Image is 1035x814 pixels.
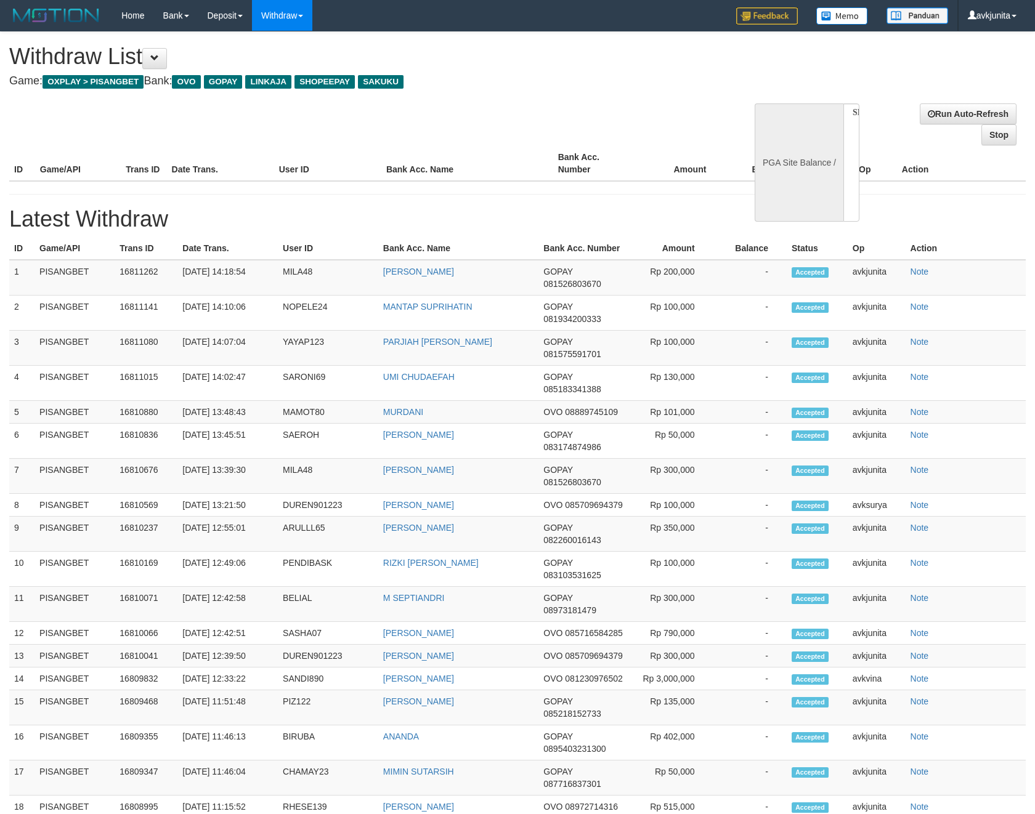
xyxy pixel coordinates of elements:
td: Rp 100,000 [633,494,713,517]
span: OVO [543,674,562,683]
td: BELIAL [278,587,378,622]
td: 16809347 [115,760,177,796]
span: 083103531625 [543,570,601,580]
th: User ID [274,146,381,181]
td: - [713,622,787,645]
td: [DATE] 11:51:48 [177,690,278,725]
td: Rp 50,000 [633,424,713,459]
a: Note [911,628,929,638]
td: 16810071 [115,587,177,622]
span: Accepted [792,523,829,534]
td: 11 [9,587,34,622]
span: OVO [543,802,562,812]
a: Note [911,500,929,510]
td: 16810569 [115,494,177,517]
th: Bank Acc. Name [381,146,553,181]
td: avkjunita [848,645,906,667]
span: GOPAY [543,731,572,741]
td: DUREN901223 [278,645,378,667]
td: Rp 3,000,000 [633,667,713,690]
td: BIRUBA [278,725,378,760]
a: Note [911,267,929,276]
a: [PERSON_NAME] [383,802,454,812]
span: Accepted [792,651,829,662]
td: avkjunita [848,459,906,494]
td: avkjunita [848,552,906,587]
span: GOPAY [543,465,572,475]
td: PISANGBET [34,517,115,552]
td: PISANGBET [34,296,115,331]
td: Rp 402,000 [633,725,713,760]
span: 085709694379 [565,651,622,661]
td: [DATE] 13:48:43 [177,401,278,424]
span: Accepted [792,430,829,441]
h1: Withdraw List [9,44,678,69]
td: 5 [9,401,34,424]
td: [DATE] 12:42:51 [177,622,278,645]
span: 081526803670 [543,477,601,487]
span: GOPAY [543,593,572,603]
img: MOTION_logo.png [9,6,103,25]
td: 7 [9,459,34,494]
td: Rp 100,000 [633,296,713,331]
th: Date Trans. [167,146,274,181]
a: Note [911,802,929,812]
td: CHAMAY23 [278,760,378,796]
a: Note [911,651,929,661]
span: Accepted [792,697,829,707]
td: [DATE] 12:33:22 [177,667,278,690]
td: Rp 100,000 [633,552,713,587]
td: 3 [9,331,34,366]
span: 083174874986 [543,442,601,452]
span: OXPLAY > PISANGBET [43,75,144,89]
a: Note [911,337,929,347]
div: PGA Site Balance / [755,103,843,222]
td: 16810676 [115,459,177,494]
a: MANTAP SUPRIHATIN [383,302,473,312]
span: GOPAY [543,430,572,440]
span: GOPAY [543,523,572,533]
span: Accepted [792,732,829,743]
a: Note [911,407,929,417]
td: PISANGBET [34,667,115,690]
a: Run Auto-Refresh [920,103,1017,124]
th: Status [787,237,848,260]
td: Rp 300,000 [633,459,713,494]
span: GOPAY [543,767,572,776]
td: PISANGBET [34,587,115,622]
a: Note [911,731,929,741]
a: [PERSON_NAME] [383,267,454,276]
td: 16809468 [115,690,177,725]
td: MAMOT80 [278,401,378,424]
td: ARULLL65 [278,517,378,552]
td: 4 [9,366,34,401]
td: PENDIBASK [278,552,378,587]
span: GOPAY [543,337,572,347]
td: 16811015 [115,366,177,401]
span: 08889745109 [565,407,618,417]
td: 15 [9,690,34,725]
td: [DATE] 13:21:50 [177,494,278,517]
td: 16810066 [115,622,177,645]
td: 10 [9,552,34,587]
span: 081934200333 [543,314,601,324]
td: - [713,424,787,459]
span: LINKAJA [245,75,291,89]
td: avkjunita [848,587,906,622]
td: - [713,725,787,760]
td: avkjunita [848,517,906,552]
span: Accepted [792,373,829,383]
td: 16 [9,725,34,760]
td: SANDI890 [278,667,378,690]
td: 6 [9,424,34,459]
td: PISANGBET [34,760,115,796]
td: - [713,459,787,494]
td: avkjunita [848,260,906,296]
td: avkvina [848,667,906,690]
a: MIMIN SUTARSIH [383,767,454,776]
td: - [713,645,787,667]
th: Game/API [35,146,121,181]
td: SAEROH [278,424,378,459]
td: avkjunita [848,690,906,725]
td: PISANGBET [34,459,115,494]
